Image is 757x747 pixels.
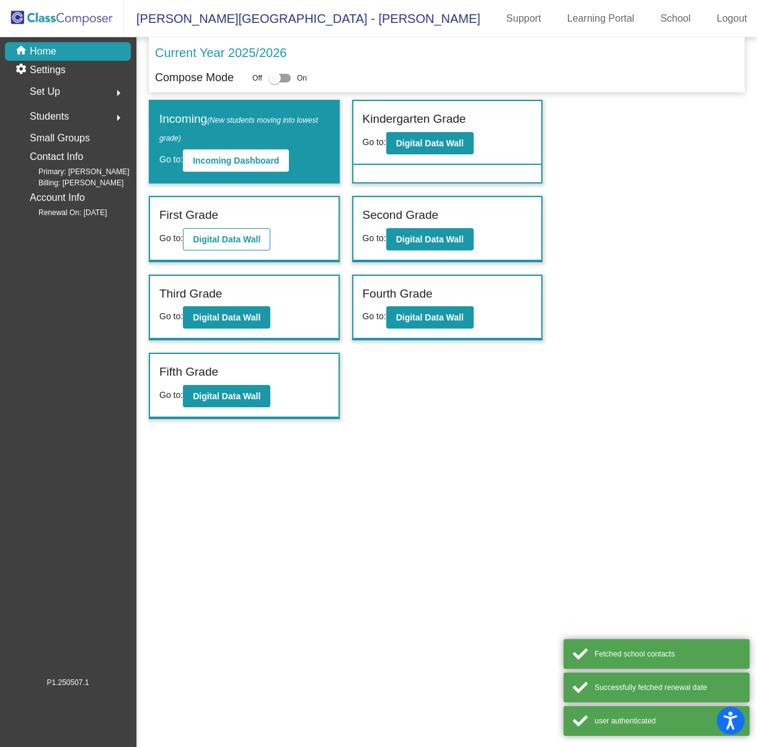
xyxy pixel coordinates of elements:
[159,311,183,321] span: Go to:
[159,363,218,381] label: Fifth Grade
[30,148,83,166] p: Contact Info
[707,9,757,29] a: Logout
[363,206,439,224] label: Second Grade
[396,312,464,322] b: Digital Data Wall
[159,154,183,164] span: Go to:
[155,43,286,62] p: Current Year 2025/2026
[111,86,126,100] mat-icon: arrow_right
[183,149,289,172] button: Incoming Dashboard
[183,385,270,407] button: Digital Data Wall
[363,110,466,128] label: Kindergarten Grade
[159,285,222,303] label: Third Grade
[30,63,66,77] p: Settings
[557,9,645,29] a: Learning Portal
[193,156,279,166] b: Incoming Dashboard
[30,130,90,147] p: Small Groups
[363,311,386,321] span: Go to:
[159,110,329,146] label: Incoming
[396,138,464,148] b: Digital Data Wall
[159,233,183,243] span: Go to:
[396,234,464,244] b: Digital Data Wall
[183,228,270,250] button: Digital Data Wall
[595,682,740,693] div: Successfully fetched renewal date
[363,137,386,147] span: Go to:
[111,110,126,125] mat-icon: arrow_right
[386,132,474,154] button: Digital Data Wall
[15,63,30,77] mat-icon: settings
[155,69,234,86] p: Compose Mode
[15,44,30,59] mat-icon: home
[363,233,386,243] span: Go to:
[159,116,318,143] span: (New students moving into lowest grade)
[595,715,740,727] div: user authenticated
[252,73,262,84] span: Off
[30,83,60,100] span: Set Up
[193,312,260,322] b: Digital Data Wall
[30,108,69,125] span: Students
[30,44,56,59] p: Home
[19,207,107,218] span: Renewal On: [DATE]
[159,206,218,224] label: First Grade
[386,306,474,329] button: Digital Data Wall
[193,391,260,401] b: Digital Data Wall
[19,166,130,177] span: Primary: [PERSON_NAME]
[19,177,123,188] span: Billing: [PERSON_NAME]
[595,648,740,660] div: Fetched school contacts
[159,390,183,400] span: Go to:
[193,234,260,244] b: Digital Data Wall
[363,285,433,303] label: Fourth Grade
[650,9,701,29] a: School
[386,228,474,250] button: Digital Data Wall
[30,189,85,206] p: Account Info
[497,9,551,29] a: Support
[297,73,307,84] span: On
[183,306,270,329] button: Digital Data Wall
[124,9,480,29] span: [PERSON_NAME][GEOGRAPHIC_DATA] - [PERSON_NAME]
